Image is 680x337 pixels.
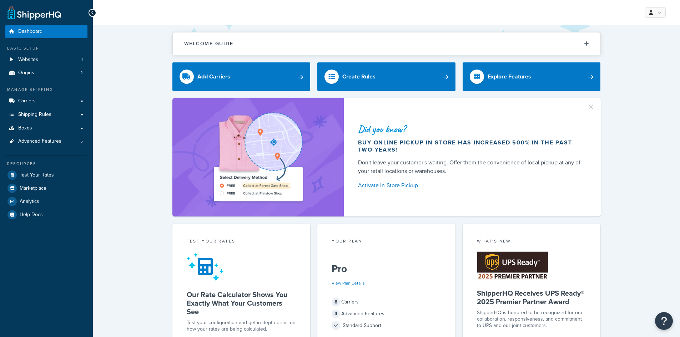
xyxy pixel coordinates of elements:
span: 2 [80,70,83,76]
span: 8 [332,298,340,306]
a: Boxes [5,122,87,135]
a: Add Carriers [172,62,311,91]
a: Marketplace [5,182,87,195]
a: Websites1 [5,53,87,66]
button: Welcome Guide [173,32,600,55]
button: Open Resource Center [655,312,673,330]
span: Shipping Rules [18,112,51,118]
span: Origins [18,70,34,76]
div: Manage Shipping [5,87,87,93]
span: Advanced Features [18,138,61,144]
a: Analytics [5,195,87,208]
span: Carriers [18,98,36,104]
a: Create Rules [317,62,455,91]
h2: Welcome Guide [184,41,233,46]
a: Dashboard [5,25,87,38]
li: Origins [5,66,87,80]
div: Add Carriers [197,72,230,82]
h5: ShipperHQ Receives UPS Ready® 2025 Premier Partner Award [477,289,586,306]
div: Don't leave your customer's waiting. Offer them the convenience of local pickup at any of your re... [358,158,584,175]
a: Advanced Features5 [5,135,87,148]
span: Boxes [18,125,32,131]
span: Marketplace [20,185,46,192]
div: Standard Support [332,321,441,331]
a: Carriers [5,95,87,108]
span: 5 [80,138,83,144]
span: 4 [332,310,340,318]
div: Carriers [332,297,441,307]
span: Help Docs [20,212,43,218]
li: Advanced Features [5,135,87,148]
a: Explore Features [463,62,601,91]
h5: Our Rate Calculator Shows You Exactly What Your Customers See [187,290,296,316]
p: ShipperHQ is honored to be recognized for our collaboration, responsiveness, and commitment to UP... [477,310,586,329]
h5: Pro [332,263,441,275]
div: Buy online pickup in store has increased 500% in the past two years! [358,139,584,153]
div: Create Rules [342,72,376,82]
img: ad-shirt-map-b0359fc47e01cab431d101c4b569394f6a03f54285957d908178d52f29eb9668.png [193,109,323,206]
div: Advanced Features [332,309,441,319]
div: Resources [5,161,87,167]
div: What's New [477,238,586,246]
a: Activate In-Store Pickup [358,180,584,190]
div: Explore Features [488,72,531,82]
a: Help Docs [5,208,87,221]
div: Did you know? [358,124,584,134]
a: Origins2 [5,66,87,80]
div: Your Plan [332,238,441,246]
li: Websites [5,53,87,66]
span: 1 [81,57,83,63]
span: Analytics [20,199,39,205]
a: Shipping Rules [5,108,87,121]
div: Test your rates [187,238,296,246]
div: Test your configuration and get in-depth detail on how your rates are being calculated. [187,320,296,332]
span: Websites [18,57,38,63]
span: Test Your Rates [20,172,54,178]
span: Dashboard [18,29,42,35]
a: View Plan Details [332,280,365,286]
a: Test Your Rates [5,169,87,182]
div: Basic Setup [5,45,87,51]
